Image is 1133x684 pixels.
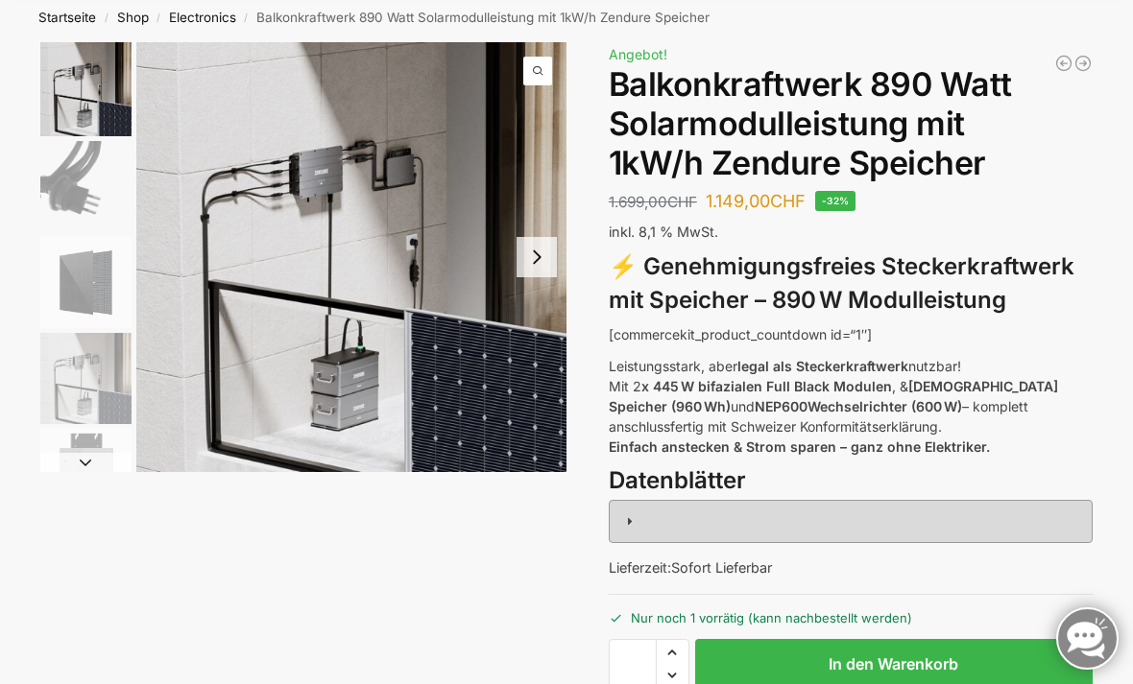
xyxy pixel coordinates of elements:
span: Sofort Lieferbar [671,559,772,576]
button: Next slide [517,237,557,277]
img: Zendure-solar-flow-Batteriespeicher für Balkonkraftwerke [40,333,132,424]
button: Next slide [40,453,132,472]
img: Zendure-solar-flow-Batteriespeicher für Balkonkraftwerke [40,42,132,136]
strong: NEP600Wechselrichter (600 W) [755,398,962,414]
span: Increase quantity [657,640,688,665]
bdi: 1.699,00 [609,193,697,211]
span: Angebot! [609,46,667,62]
li: 2 / 6 [566,42,997,615]
h1: Balkonkraftwerk 890 Watt Solarmodulleistung mit 1kW/h Zendure Speicher [609,65,1093,182]
img: nep-microwechselrichter-600w [40,429,132,520]
span: inkl. 8,1 % MwSt. [609,224,718,240]
li: 4 / 6 [36,330,132,426]
img: Maysun [40,237,132,328]
li: 5 / 6 [36,426,132,522]
a: Balkonkraftwerk 890 Watt Solarmodulleistung mit 2kW/h Zendure Speicher [1054,54,1073,73]
span: CHF [770,191,806,211]
li: 3 / 6 [36,234,132,330]
a: Znedure solar flow Batteriespeicher fuer BalkonkraftwerkeZnedure solar flow Batteriespeicher fuer... [136,42,566,472]
img: Anschlusskabel-3meter_schweizer-stecker [40,141,132,232]
a: Electronics [169,10,236,25]
li: 1 / 6 [136,42,566,472]
a: Shop [117,10,149,25]
p: [commercekit_product_countdown id=“1″] [609,324,1093,344]
strong: Einfach anstecken & Strom sparen – ganz ohne Elektriker. [609,438,990,455]
li: 1 / 6 [36,42,132,138]
h3: Datenblätter [609,464,1093,498]
span: / [96,11,116,26]
img: Zendure-solar-flow-Batteriespeicher für Balkonkraftwerke [136,42,566,472]
p: Leistungsstark, aber nutzbar! Mit 2 , & und – komplett anschlussfertig mit Schweizer Konformitäts... [609,356,1093,457]
span: -32% [815,191,856,211]
span: Lieferzeit: [609,559,772,576]
a: Startseite [38,10,96,25]
strong: legal als Steckerkraftwerk [737,358,908,374]
strong: x 445 W bifazialen Full Black Modulen [641,378,892,394]
img: Anschlusskabel-3meter_schweizer-stecker [566,42,997,615]
span: / [236,11,256,26]
h3: ⚡ Genehmigungsfreies Steckerkraftwerk mit Speicher – 890 W Modulleistung [609,250,1093,318]
p: Nur noch 1 vorrätig (kann nachbestellt werden) [609,594,1093,627]
span: / [149,11,169,26]
bdi: 1.149,00 [706,191,806,211]
li: 2 / 6 [36,138,132,234]
a: Steckerkraftwerk mit 4 KW Speicher und 8 Solarmodulen mit 3600 Watt [1073,54,1093,73]
span: CHF [667,193,697,211]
